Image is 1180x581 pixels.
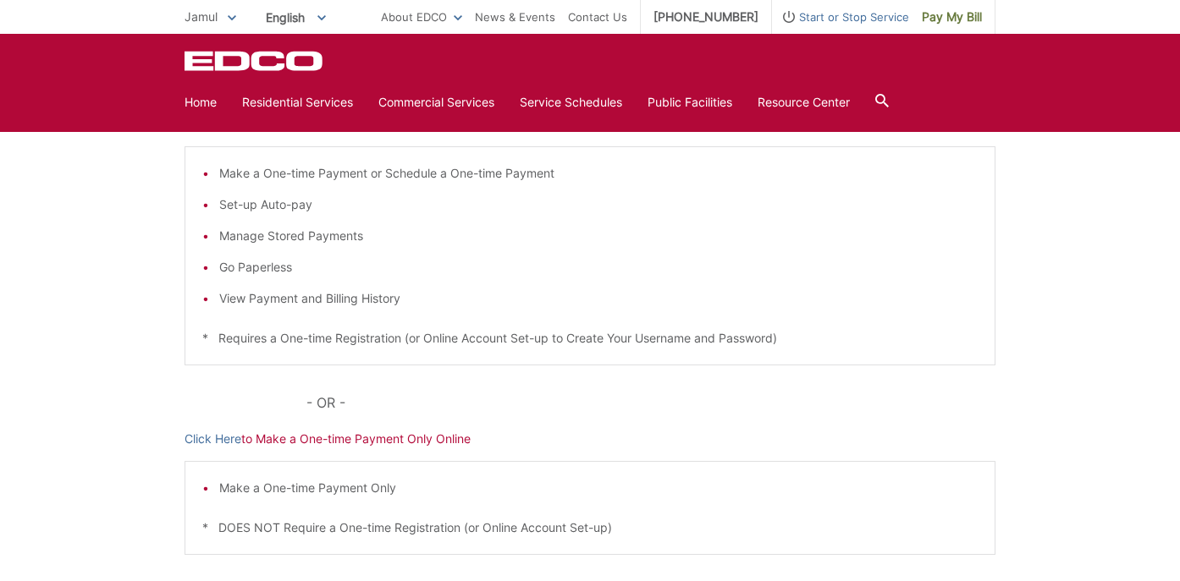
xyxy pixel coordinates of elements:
[219,258,978,277] li: Go Paperless
[219,289,978,308] li: View Payment and Billing History
[185,93,217,112] a: Home
[185,51,325,71] a: EDCD logo. Return to the homepage.
[306,391,995,414] p: - OR -
[185,430,241,448] a: Click Here
[185,9,218,24] span: Jamul
[242,93,353,112] a: Residential Services
[520,93,622,112] a: Service Schedules
[219,164,978,183] li: Make a One-time Payment or Schedule a One-time Payment
[219,227,978,245] li: Manage Stored Payments
[219,195,978,214] li: Set-up Auto-pay
[648,93,732,112] a: Public Facilities
[378,93,494,112] a: Commercial Services
[185,430,995,448] p: to Make a One-time Payment Only Online
[202,329,978,348] p: * Requires a One-time Registration (or Online Account Set-up to Create Your Username and Password)
[381,8,462,26] a: About EDCO
[475,8,555,26] a: News & Events
[758,93,850,112] a: Resource Center
[219,479,978,497] li: Make a One-time Payment Only
[202,518,978,537] p: * DOES NOT Require a One-time Registration (or Online Account Set-up)
[253,3,339,31] span: English
[568,8,627,26] a: Contact Us
[922,8,982,26] span: Pay My Bill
